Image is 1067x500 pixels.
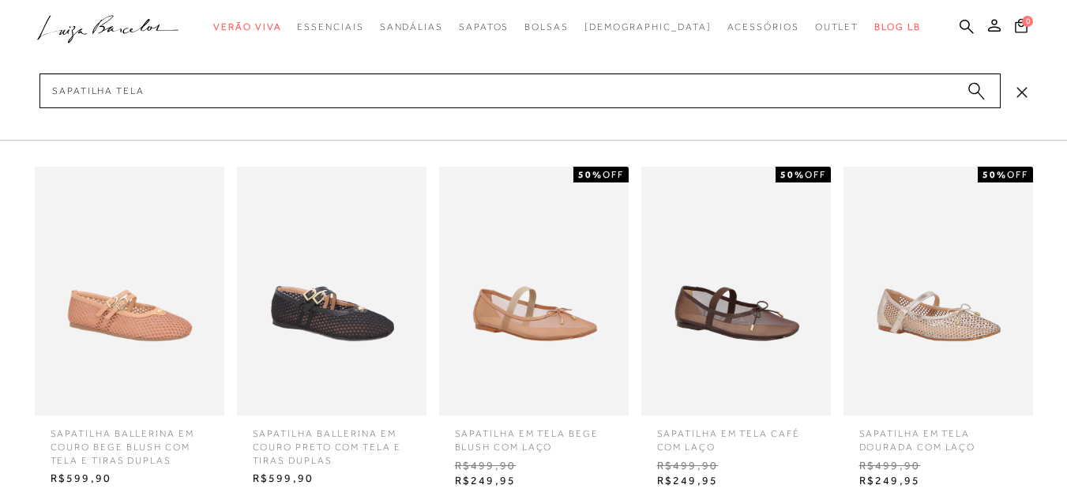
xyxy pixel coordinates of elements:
span: SAPATILHA EM TELA BEGE BLUSH COM LAÇO [443,415,625,454]
a: SAPATILHA BALLERINA EM COURO BEGE BLUSH COM TELA E TIRAS DUPLAS SAPATILHA BALLERINA EM COURO BEGE... [31,167,228,491]
img: SAPATILHA EM TELA BEGE BLUSH COM LAÇO [439,167,629,415]
span: Essenciais [297,21,363,32]
span: R$499,90 [645,454,827,478]
a: SAPATILHA EM TELA BEGE BLUSH COM LAÇO 50%OFF SAPATILHA EM TELA BEGE BLUSH COM LAÇO R$499,90 R$249,95 [435,167,633,493]
span: [DEMOGRAPHIC_DATA] [584,21,712,32]
span: SAPATILHA EM TELA DOURADA COM LAÇO [847,415,1029,454]
a: noSubCategoriesText [584,13,712,42]
span: OFF [1007,169,1028,180]
button: 0 [1010,17,1032,39]
strong: 50% [982,169,1007,180]
img: SAPATILHA BALLERINA EM COURO PRETO COM TELA E TIRAS DUPLAS [237,167,426,415]
span: Verão Viva [213,21,281,32]
a: categoryNavScreenReaderText [524,13,569,42]
span: R$499,90 [847,454,1029,478]
a: categoryNavScreenReaderText [815,13,859,42]
span: SAPATILHA BALLERINA EM COURO BEGE BLUSH COM TELA E TIRAS DUPLAS [39,415,220,467]
img: SAPATILHA BALLERINA EM COURO BEGE BLUSH COM TELA E TIRAS DUPLAS [35,167,224,415]
a: categoryNavScreenReaderText [380,13,443,42]
a: SAPATILHA EM TELA DOURADA COM LAÇO 50%OFF SAPATILHA EM TELA DOURADA COM LAÇO R$499,90 R$249,95 [840,167,1037,493]
img: SAPATILHA EM TELA DOURADA COM LAÇO [843,167,1033,415]
span: SAPATILHA EM TELA CAFÉ COM LAÇO [645,415,827,454]
span: SAPATILHA BALLERINA EM COURO PRETO COM TELA E TIRAS DUPLAS [241,415,423,467]
a: BLOG LB [874,13,920,42]
img: SAPATILHA EM TELA CAFÉ COM LAÇO [641,167,831,415]
a: categoryNavScreenReaderText [459,13,509,42]
a: SAPATILHA EM TELA CAFÉ COM LAÇO 50%OFF SAPATILHA EM TELA CAFÉ COM LAÇO R$499,90 R$249,95 [637,167,835,493]
span: R$599,90 [241,467,423,491]
span: Sapatos [459,21,509,32]
span: BLOG LB [874,21,920,32]
span: R$249,95 [443,469,625,493]
span: 0 [1022,16,1033,27]
strong: 50% [780,169,805,180]
span: Outlet [815,21,859,32]
a: SAPATILHA BALLERINA EM COURO PRETO COM TELA E TIRAS DUPLAS SAPATILHA BALLERINA EM COURO PRETO COM... [233,167,430,491]
span: Bolsas [524,21,569,32]
strong: 50% [578,169,603,180]
span: OFF [603,169,624,180]
span: Acessórios [727,21,799,32]
span: Sandálias [380,21,443,32]
a: categoryNavScreenReaderText [727,13,799,42]
span: R$249,95 [847,469,1029,493]
span: R$499,90 [443,454,625,478]
input: Buscar. [39,73,1001,108]
a: categoryNavScreenReaderText [297,13,363,42]
span: R$599,90 [39,467,220,491]
span: OFF [805,169,826,180]
a: categoryNavScreenReaderText [213,13,281,42]
span: R$249,95 [645,469,827,493]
